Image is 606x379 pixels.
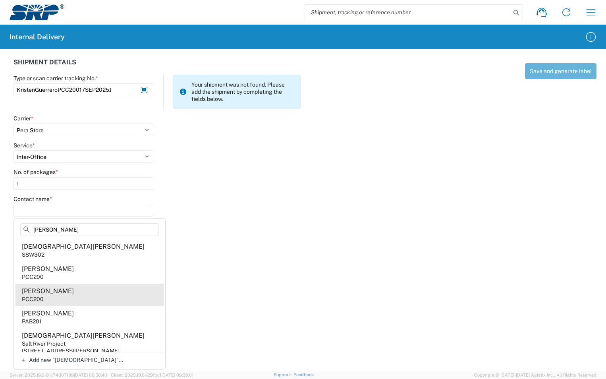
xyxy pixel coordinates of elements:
div: [DEMOGRAPHIC_DATA][PERSON_NAME] [22,242,145,251]
div: [DEMOGRAPHIC_DATA][PERSON_NAME] [22,331,145,340]
span: [DATE] 09:50:40 [74,373,107,377]
div: Salt River Project [22,340,66,347]
input: Shipment, tracking or reference number [305,5,511,20]
label: No. of packages [14,168,58,176]
div: PCC200 [22,296,44,303]
label: Service [14,142,35,149]
div: [PERSON_NAME] [22,309,74,318]
label: Carrier [14,115,33,122]
div: [STREET_ADDRESS][PERSON_NAME] [22,347,120,354]
a: Feedback [293,372,314,377]
div: PAB201 [22,318,42,325]
div: [PERSON_NAME] [22,287,74,296]
div: SHIPMENT DETAILS [14,59,301,75]
div: SSW302 [22,251,44,258]
label: Contact name [14,195,52,203]
span: Add new "[DEMOGRAPHIC_DATA]"... [29,356,123,364]
label: Type or scan carrier tracking No. [14,75,98,82]
span: [DATE] 09:39:01 [161,373,193,377]
div: PCC200 [22,273,44,280]
span: Your shipment was not found. Please add the shipment by completing the fields below. [191,81,295,102]
a: Support [274,372,293,377]
span: Copyright © [DATE]-[DATE] Agistix Inc., All Rights Reserved [474,371,596,379]
div: [PERSON_NAME] [22,265,74,273]
img: srp [10,4,64,20]
span: Client: 2025.19.0-129fbcf [111,373,193,377]
h2: Internal Delivery [10,32,65,42]
span: Server: 2025.19.0-91c74307f99 [10,373,107,377]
